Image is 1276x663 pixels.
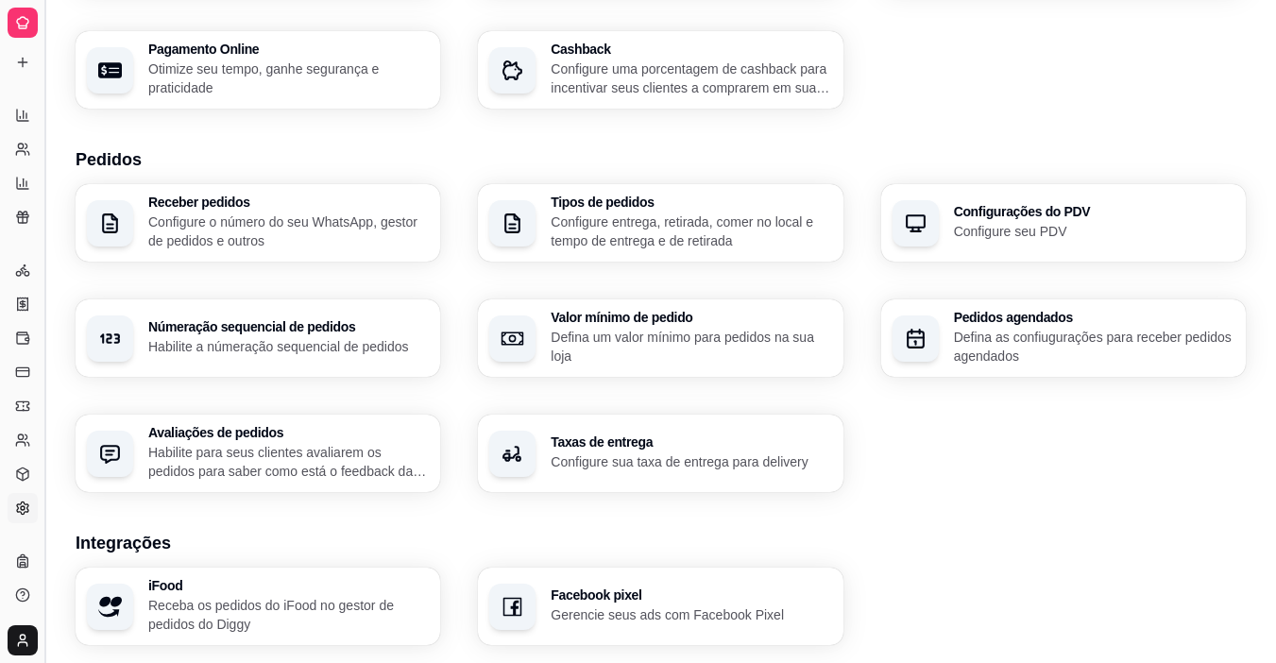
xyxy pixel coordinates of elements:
[76,146,1246,173] h3: Pedidos
[881,299,1246,377] button: Pedidos agendadosDefina as confiugurações para receber pedidos agendados
[148,579,429,592] h3: iFood
[148,320,429,333] h3: Númeração sequencial de pedidos
[478,31,842,109] button: CashbackConfigure uma porcentagem de cashback para incentivar seus clientes a comprarem em sua loja
[551,42,831,56] h3: Cashback
[76,415,440,492] button: Avaliações de pedidosHabilite para seus clientes avaliarem os pedidos para saber como está o feed...
[551,311,831,324] h3: Valor mínimo de pedido
[954,311,1234,324] h3: Pedidos agendados
[478,568,842,645] button: Facebook pixelGerencie seus ads com Facebook Pixel
[551,212,831,250] p: Configure entrega, retirada, comer no local e tempo de entrega e de retirada
[148,42,429,56] h3: Pagamento Online
[76,31,440,109] button: Pagamento OnlineOtimize seu tempo, ganhe segurança e praticidade
[551,588,831,602] h3: Facebook pixel
[76,299,440,377] button: Númeração sequencial de pedidosHabilite a númeração sequencial de pedidos
[551,605,831,624] p: Gerencie seus ads com Facebook Pixel
[148,426,429,439] h3: Avaliações de pedidos
[881,184,1246,262] button: Configurações do PDVConfigure seu PDV
[148,443,429,481] p: Habilite para seus clientes avaliarem os pedidos para saber como está o feedback da sua loja
[551,328,831,365] p: Defina um valor mínimo para pedidos na sua loja
[478,184,842,262] button: Tipos de pedidosConfigure entrega, retirada, comer no local e tempo de entrega e de retirada
[551,195,831,209] h3: Tipos de pedidos
[148,337,429,356] p: Habilite a númeração sequencial de pedidos
[551,59,831,97] p: Configure uma porcentagem de cashback para incentivar seus clientes a comprarem em sua loja
[76,530,1246,556] h3: Integrações
[478,299,842,377] button: Valor mínimo de pedidoDefina um valor mínimo para pedidos na sua loja
[148,212,429,250] p: Configure o número do seu WhatsApp, gestor de pedidos e outros
[148,59,429,97] p: Otimize seu tempo, ganhe segurança e praticidade
[76,184,440,262] button: Receber pedidosConfigure o número do seu WhatsApp, gestor de pedidos e outros
[954,205,1234,218] h3: Configurações do PDV
[76,568,440,645] button: iFoodReceba os pedidos do iFood no gestor de pedidos do Diggy
[478,415,842,492] button: Taxas de entregaConfigure sua taxa de entrega para delivery
[551,452,831,471] p: Configure sua taxa de entrega para delivery
[148,596,429,634] p: Receba os pedidos do iFood no gestor de pedidos do Diggy
[954,222,1234,241] p: Configure seu PDV
[148,195,429,209] h3: Receber pedidos
[551,435,831,449] h3: Taxas de entrega
[954,328,1234,365] p: Defina as confiugurações para receber pedidos agendados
